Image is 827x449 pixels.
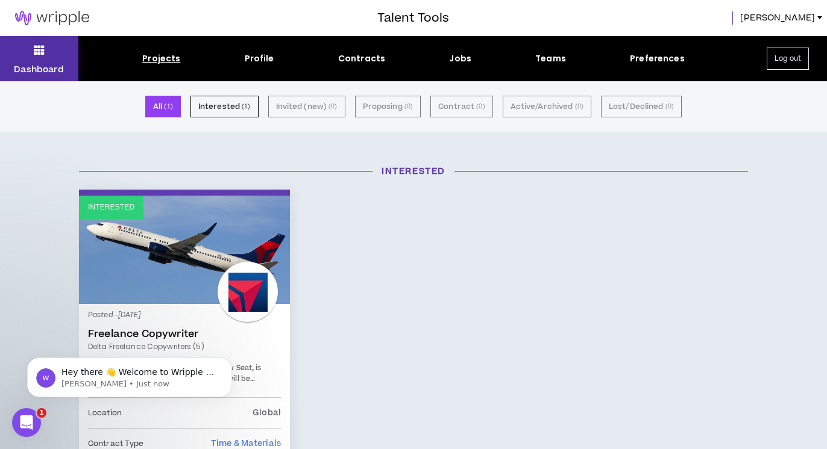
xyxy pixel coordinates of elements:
p: Dashboard [14,63,64,76]
p: Interested [88,202,134,213]
div: Contracts [338,52,385,65]
small: ( 0 ) [329,101,337,112]
p: Global [253,406,281,420]
iframe: Intercom live chat [12,408,41,437]
div: Teams [535,52,566,65]
span: 1 [37,408,46,418]
div: Jobs [449,52,471,65]
button: Invited (new) (0) [268,96,345,117]
small: ( 0 ) [575,101,583,112]
div: Preferences [630,52,685,65]
div: Profile [245,52,274,65]
span: [PERSON_NAME] [740,11,815,25]
iframe: Intercom notifications message [9,332,250,416]
h3: Talent Tools [377,9,449,27]
button: Active/Archived (0) [503,96,591,117]
button: Contract (0) [430,96,492,117]
h3: Interested [70,165,757,178]
p: Posted - [DATE] [88,310,281,321]
button: All (1) [145,96,181,117]
button: Lost/Declined (0) [601,96,682,117]
button: Proposing (0) [355,96,421,117]
small: ( 0 ) [476,101,485,112]
small: ( 1 ) [242,101,250,112]
small: ( 1 ) [164,101,172,112]
a: Freelance Copywriter [88,328,281,340]
small: ( 0 ) [404,101,413,112]
button: Interested (1) [190,96,259,117]
small: ( 0 ) [665,101,674,112]
a: Interested [79,196,290,304]
button: Log out [767,48,809,70]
